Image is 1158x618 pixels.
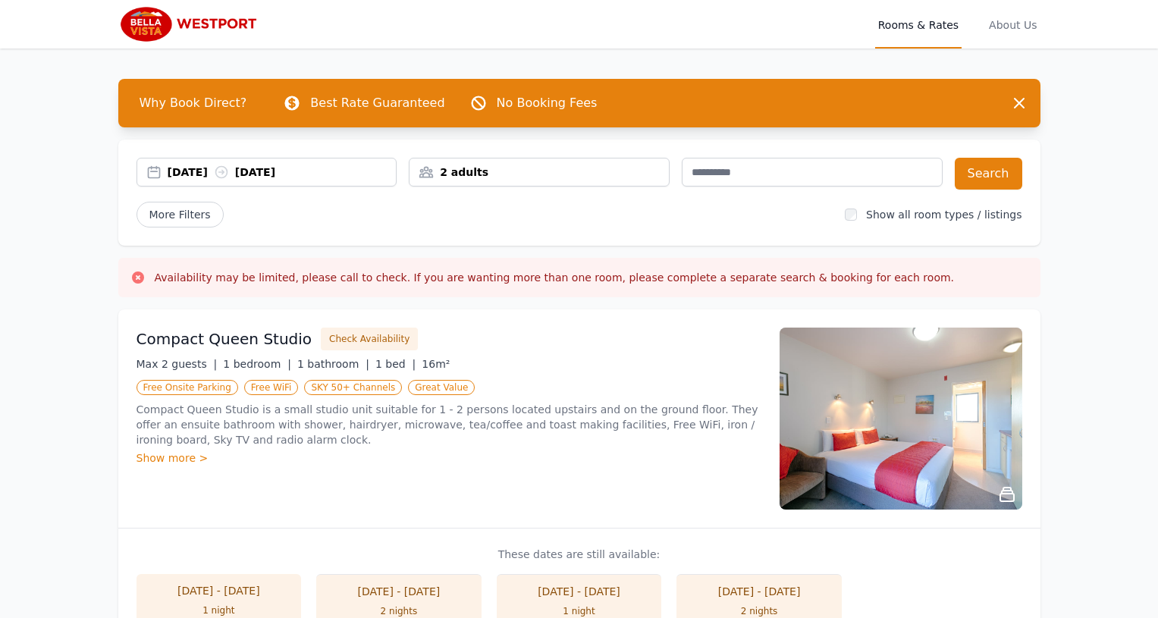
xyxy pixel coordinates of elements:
span: 16m² [422,358,450,370]
div: [DATE] - [DATE] [512,584,647,599]
span: Max 2 guests | [137,358,218,370]
p: Compact Queen Studio is a small studio unit suitable for 1 - 2 persons located upstairs and on th... [137,402,761,447]
span: 1 bed | [375,358,416,370]
div: 2 nights [692,605,827,617]
span: Why Book Direct? [127,88,259,118]
p: Best Rate Guaranteed [310,94,444,112]
button: Search [955,158,1022,190]
h3: Availability may be limited, please call to check. If you are wanting more than one room, please ... [155,270,955,285]
span: SKY 50+ Channels [304,380,402,395]
img: Bella Vista Westport [118,6,265,42]
div: [DATE] - [DATE] [692,584,827,599]
div: [DATE] - [DATE] [152,583,287,598]
div: 1 night [512,605,647,617]
span: Great Value [408,380,475,395]
div: 2 adults [410,165,669,180]
label: Show all room types / listings [866,209,1021,221]
div: [DATE] [DATE] [168,165,397,180]
span: Free WiFi [244,380,299,395]
div: 1 night [152,604,287,616]
span: More Filters [137,202,224,227]
div: Show more > [137,450,761,466]
p: No Booking Fees [497,94,598,112]
div: [DATE] - [DATE] [331,584,466,599]
span: 1 bedroom | [223,358,291,370]
span: 1 bathroom | [297,358,369,370]
p: These dates are still available: [137,547,1022,562]
h3: Compact Queen Studio [137,328,312,350]
div: 2 nights [331,605,466,617]
button: Check Availability [321,328,418,350]
span: Free Onsite Parking [137,380,238,395]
